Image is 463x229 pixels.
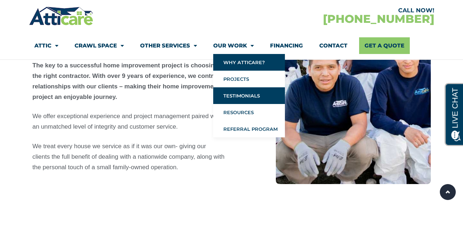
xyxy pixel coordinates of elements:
[213,121,285,137] a: Referral Program
[319,37,348,54] a: Contact
[232,8,434,13] div: CALL NOW!
[33,62,222,100] strong: The key to a successful home improvement project is choosing the right contractor. With over 9 ye...
[213,104,285,121] a: Resources
[18,6,58,15] span: Opens a chat window
[270,37,303,54] a: Financing
[34,37,429,54] nav: Menu
[213,54,285,71] a: Why Atticare?
[33,111,225,132] p: We offer exceptional experience and project management paired with an unmatched level of integrit...
[213,54,285,137] ul: Our Work
[75,37,124,54] a: Crawl Space
[140,37,197,54] a: Other Services
[34,37,58,54] a: Attic
[359,37,410,54] a: Get A Quote
[213,87,285,104] a: Testimonials
[213,71,285,87] a: Projects
[33,141,225,172] p: We treat every house we service as if it was our own- giving our clients the full benefit of deal...
[213,37,254,54] a: Our Work
[4,153,155,207] iframe: Chat Invitation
